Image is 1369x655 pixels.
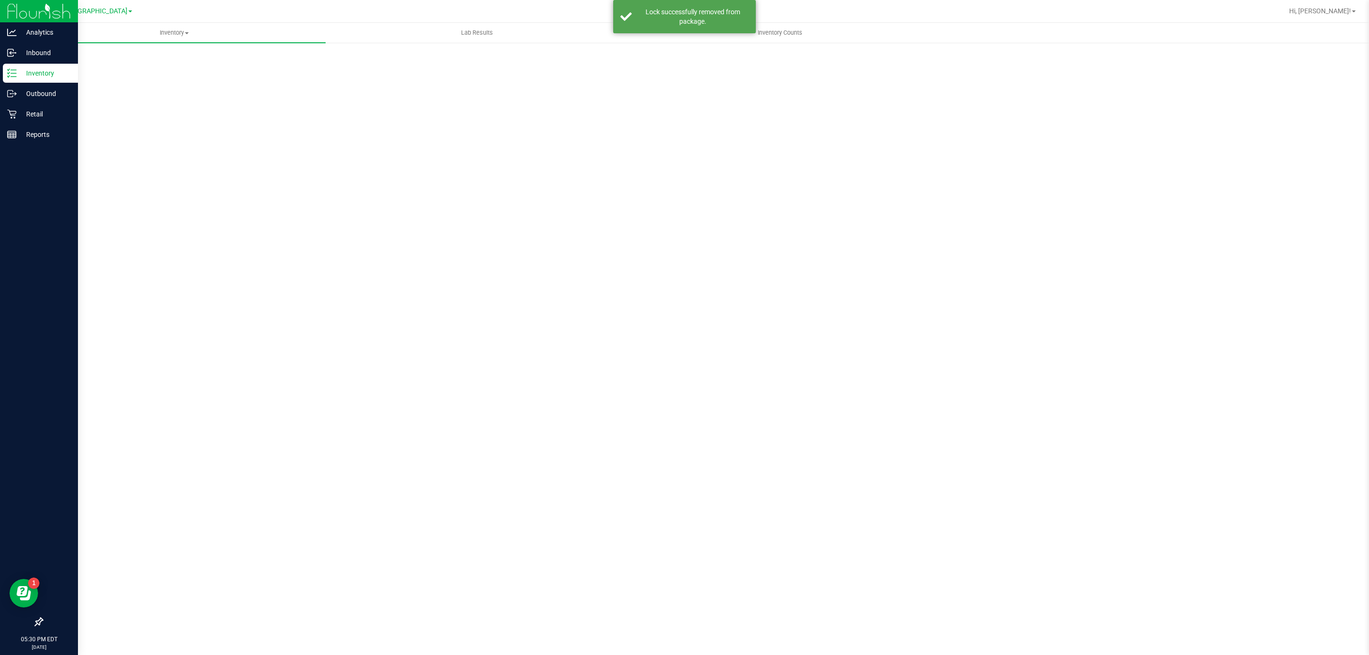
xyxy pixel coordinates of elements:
iframe: Resource center unread badge [28,578,39,589]
span: Lab Results [448,29,506,37]
p: Inventory [17,67,74,79]
p: Retail [17,108,74,120]
span: [GEOGRAPHIC_DATA] [62,7,127,15]
inline-svg: Inventory [7,68,17,78]
p: 05:30 PM EDT [4,635,74,644]
a: Lab Results [326,23,628,43]
span: Inventory [23,29,326,37]
a: Inventory Counts [628,23,931,43]
inline-svg: Analytics [7,28,17,37]
inline-svg: Inbound [7,48,17,58]
p: Outbound [17,88,74,99]
inline-svg: Retail [7,109,17,119]
span: Hi, [PERSON_NAME]! [1289,7,1351,15]
span: Inventory Counts [745,29,815,37]
div: Lock successfully removed from package. [637,7,749,26]
a: Inventory [23,23,326,43]
inline-svg: Reports [7,130,17,139]
p: Analytics [17,27,74,38]
p: Inbound [17,47,74,58]
inline-svg: Outbound [7,89,17,98]
p: Reports [17,129,74,140]
p: [DATE] [4,644,74,651]
iframe: Resource center [10,579,38,607]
